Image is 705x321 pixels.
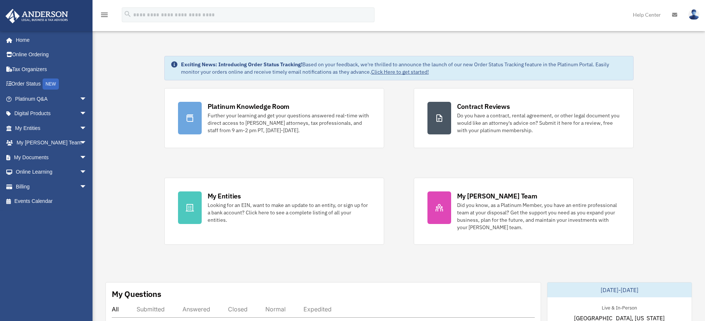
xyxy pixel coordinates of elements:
[80,106,94,121] span: arrow_drop_down
[5,91,98,106] a: Platinum Q&Aarrow_drop_down
[80,136,94,151] span: arrow_drop_down
[137,305,165,313] div: Submitted
[100,10,109,19] i: menu
[124,10,132,18] i: search
[457,191,537,201] div: My [PERSON_NAME] Team
[5,106,98,121] a: Digital Productsarrow_drop_down
[5,165,98,180] a: Online Learningarrow_drop_down
[5,194,98,209] a: Events Calendar
[112,288,161,300] div: My Questions
[547,282,692,297] div: [DATE]-[DATE]
[208,112,370,134] div: Further your learning and get your questions answered real-time with direct access to [PERSON_NAM...
[181,61,302,68] strong: Exciting News: Introducing Order Status Tracking!
[112,305,119,313] div: All
[5,77,98,92] a: Order StatusNEW
[457,102,510,111] div: Contract Reviews
[596,303,643,311] div: Live & In-Person
[265,305,286,313] div: Normal
[371,68,429,75] a: Click Here to get started!
[303,305,332,313] div: Expedited
[5,150,98,165] a: My Documentsarrow_drop_down
[80,179,94,194] span: arrow_drop_down
[208,201,370,224] div: Looking for an EIN, want to make an update to an entity, or sign up for a bank account? Click her...
[5,33,94,47] a: Home
[208,102,290,111] div: Platinum Knowledge Room
[5,62,98,77] a: Tax Organizers
[208,191,241,201] div: My Entities
[5,47,98,62] a: Online Ordering
[414,88,634,148] a: Contract Reviews Do you have a contract, rental agreement, or other legal document you would like...
[164,88,384,148] a: Platinum Knowledge Room Further your learning and get your questions answered real-time with dire...
[457,201,620,231] div: Did you know, as a Platinum Member, you have an entire professional team at your disposal? Get th...
[5,179,98,194] a: Billingarrow_drop_down
[80,121,94,136] span: arrow_drop_down
[100,13,109,19] a: menu
[80,165,94,180] span: arrow_drop_down
[457,112,620,134] div: Do you have a contract, rental agreement, or other legal document you would like an attorney's ad...
[5,136,98,150] a: My [PERSON_NAME] Teamarrow_drop_down
[80,91,94,107] span: arrow_drop_down
[182,305,210,313] div: Answered
[181,61,627,76] div: Based on your feedback, we're thrilled to announce the launch of our new Order Status Tracking fe...
[80,150,94,165] span: arrow_drop_down
[3,9,70,23] img: Anderson Advisors Platinum Portal
[688,9,699,20] img: User Pic
[228,305,248,313] div: Closed
[164,178,384,245] a: My Entities Looking for an EIN, want to make an update to an entity, or sign up for a bank accoun...
[414,178,634,245] a: My [PERSON_NAME] Team Did you know, as a Platinum Member, you have an entire professional team at...
[43,78,59,90] div: NEW
[5,121,98,136] a: My Entitiesarrow_drop_down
